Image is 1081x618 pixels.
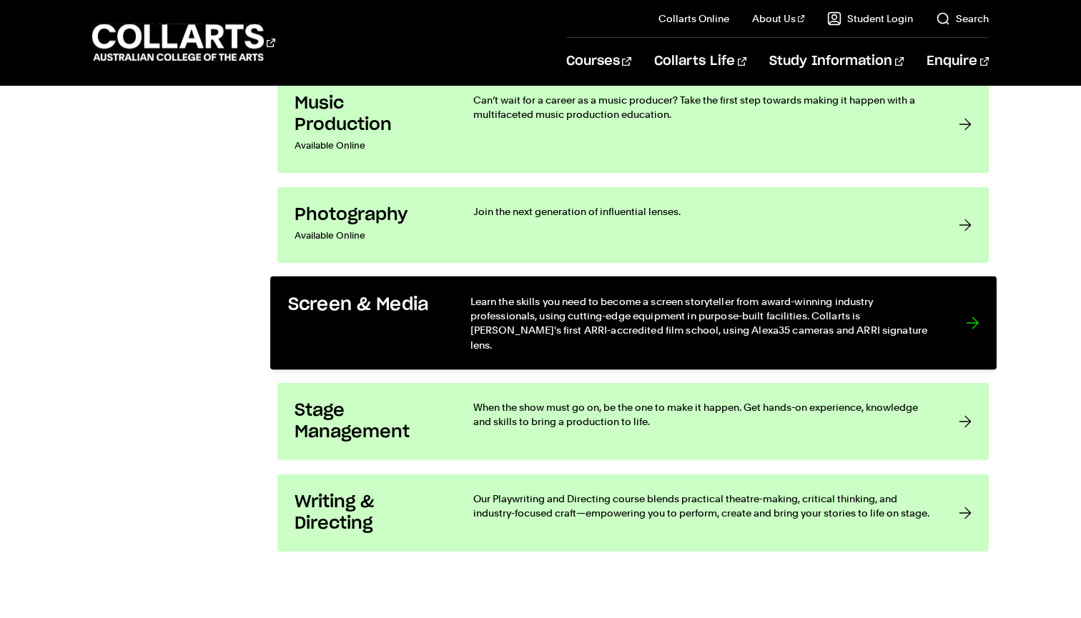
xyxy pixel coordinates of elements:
[473,492,931,520] p: Our Playwriting and Directing course blends practical theatre-making, critical thinking, and indu...
[658,11,729,26] a: Collarts Online
[566,38,631,85] a: Courses
[295,226,445,246] p: Available Online
[270,276,997,370] a: Screen & Media Learn the skills you need to become a screen storyteller from award-winning indust...
[473,204,931,219] p: Join the next generation of influential lenses.
[277,383,989,460] a: Stage Management When the show must go on, be the one to make it happen. Get hands-on experience,...
[277,76,989,173] a: Music Production Available Online Can’t wait for a career as a music producer? Take the first ste...
[295,400,445,443] h3: Stage Management
[827,11,913,26] a: Student Login
[277,474,989,552] a: Writing & Directing Our Playwriting and Directing course blends practical theatre-making, critica...
[473,400,931,429] p: When the show must go on, be the one to make it happen. Get hands-on experience, knowledge and sk...
[92,22,275,63] div: Go to homepage
[752,11,805,26] a: About Us
[295,492,445,534] h3: Writing & Directing
[769,38,904,85] a: Study Information
[287,294,440,316] h3: Screen & Media
[473,93,931,121] p: Can’t wait for a career as a music producer? Take the first step towards making it happen with a ...
[470,294,937,352] p: Learn the skills you need to become a screen storyteller from award-winning industry professional...
[295,204,445,226] h3: Photography
[936,11,989,26] a: Search
[277,187,989,263] a: Photography Available Online Join the next generation of influential lenses.
[654,38,746,85] a: Collarts Life
[295,93,445,136] h3: Music Production
[295,136,445,156] p: Available Online
[927,38,989,85] a: Enquire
